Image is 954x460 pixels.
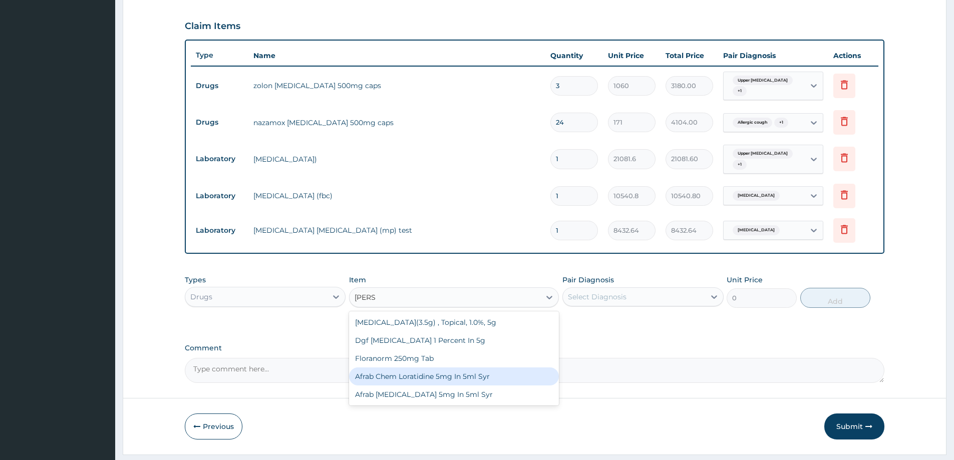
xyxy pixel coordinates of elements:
button: Previous [185,413,242,439]
label: Item [349,275,366,285]
div: Afrab [MEDICAL_DATA] 5mg In 5ml Syr [349,385,559,403]
div: Drugs [190,292,212,302]
td: [MEDICAL_DATA] [MEDICAL_DATA] (mp) test [248,220,545,240]
td: Laboratory [191,221,248,240]
span: [MEDICAL_DATA] [733,191,780,201]
div: Select Diagnosis [568,292,626,302]
th: Unit Price [603,46,661,66]
div: [MEDICAL_DATA](3.5g) , Topical, 1.0%, 5g [349,313,559,331]
span: [MEDICAL_DATA] [733,225,780,235]
th: Actions [828,46,878,66]
td: Laboratory [191,150,248,168]
span: + 1 [774,118,788,128]
th: Quantity [545,46,603,66]
span: + 1 [733,160,747,170]
label: Unit Price [727,275,763,285]
td: [MEDICAL_DATA]) [248,149,545,169]
td: zolon [MEDICAL_DATA] 500mg caps [248,76,545,96]
button: Add [800,288,870,308]
td: Drugs [191,77,248,95]
td: Laboratory [191,187,248,205]
span: + 1 [733,86,747,96]
label: Types [185,276,206,284]
div: Floranorm 250mg Tab [349,349,559,367]
div: Dgf [MEDICAL_DATA] 1 Percent In 5g [349,331,559,349]
span: Upper [MEDICAL_DATA] [733,149,793,159]
div: Afrab Chem Loratidine 5mg In 5ml Syr [349,367,559,385]
th: Type [191,46,248,65]
td: Drugs [191,113,248,132]
h3: Claim Items [185,21,240,32]
th: Total Price [661,46,718,66]
td: [MEDICAL_DATA] (fbc) [248,186,545,206]
td: nazamox [MEDICAL_DATA] 500mg caps [248,113,545,133]
span: Upper [MEDICAL_DATA] [733,76,793,86]
label: Pair Diagnosis [562,275,614,285]
button: Submit [824,413,884,439]
label: Comment [185,344,884,352]
th: Name [248,46,545,66]
span: Allergic cough [733,118,772,128]
th: Pair Diagnosis [718,46,828,66]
